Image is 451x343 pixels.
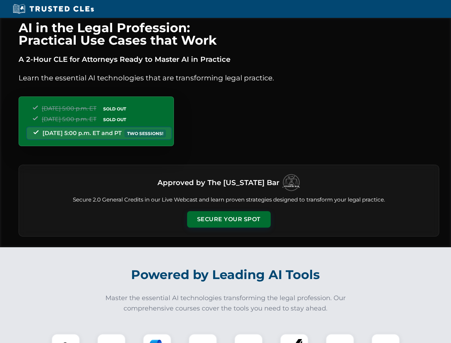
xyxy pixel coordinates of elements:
[101,293,351,314] p: Master the essential AI technologies transforming the legal profession. Our comprehensive courses...
[101,105,129,113] span: SOLD OUT
[19,54,439,65] p: A 2-Hour CLE for Attorneys Ready to Master AI in Practice
[19,72,439,84] p: Learn the essential AI technologies that are transforming legal practice.
[42,116,96,123] span: [DATE] 5:00 p.m. ET
[42,105,96,112] span: [DATE] 5:00 p.m. ET
[28,262,424,287] h2: Powered by Leading AI Tools
[19,21,439,46] h1: AI in the Legal Profession: Practical Use Cases that Work
[282,174,300,192] img: Logo
[11,4,96,14] img: Trusted CLEs
[187,211,271,228] button: Secure Your Spot
[27,196,430,204] p: Secure 2.0 General Credits in our Live Webcast and learn proven strategies designed to transform ...
[157,176,279,189] h3: Approved by The [US_STATE] Bar
[101,116,129,123] span: SOLD OUT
